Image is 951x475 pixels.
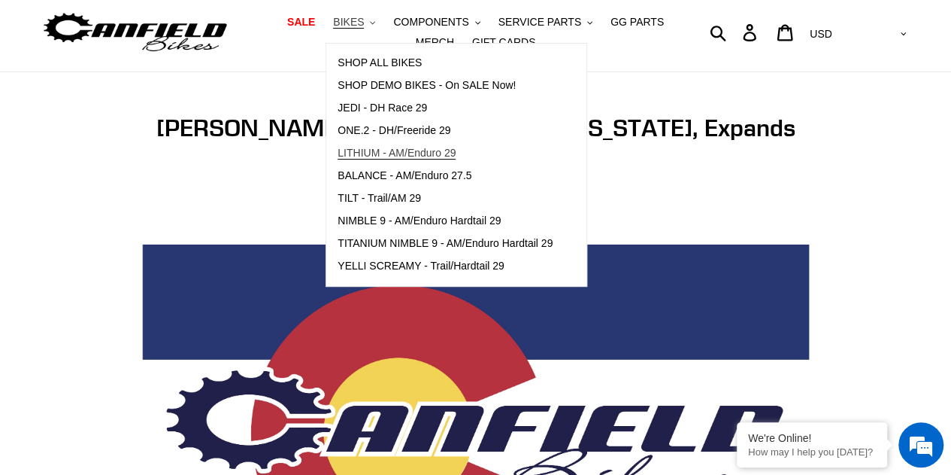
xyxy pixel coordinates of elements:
a: SALE [280,12,323,32]
button: SERVICE PARTS [491,12,600,32]
img: d_696896380_company_1647369064580_696896380 [48,75,86,113]
a: GG PARTS [603,12,671,32]
div: We're Online! [748,432,876,444]
button: COMPONENTS [386,12,487,32]
span: JEDI - DH Race 29 [338,102,427,114]
a: TILT - Trail/AM 29 [326,187,564,210]
p: How may I help you today? [748,446,876,458]
a: ONE.2 - DH/Freeride 29 [326,120,564,142]
span: We're online! [87,142,207,294]
a: SHOP DEMO BIKES - On SALE Now! [326,75,564,97]
div: Chat with us now [101,84,275,104]
textarea: Type your message and hit 'Enter' [8,315,286,368]
img: Canfield Bikes [41,9,229,56]
span: TITANIUM NIMBLE 9 - AM/Enduro Hardtail 29 [338,237,553,250]
span: LITHIUM - AM/Enduro 29 [338,147,456,160]
span: GG PARTS [610,16,664,29]
span: YELLI SCREAMY - Trail/Hardtail 29 [338,260,504,273]
a: NIMBLE 9 - AM/Enduro Hardtail 29 [326,210,564,233]
span: SALE [287,16,315,29]
span: SERVICE PARTS [498,16,581,29]
a: JEDI - DH Race 29 [326,97,564,120]
span: BALANCE - AM/Enduro 27.5 [338,169,471,182]
a: TITANIUM NIMBLE 9 - AM/Enduro Hardtail 29 [326,233,564,255]
span: MERCH [416,36,454,49]
a: GIFT CARDS [465,32,544,53]
span: ONE.2 - DH/Freeride 29 [338,124,450,137]
a: SHOP ALL BIKES [326,52,564,75]
div: Minimize live chat window [247,8,283,44]
div: Navigation go back [17,83,39,105]
button: BIKES [326,12,383,32]
span: NIMBLE 9 - AM/Enduro Hardtail 29 [338,215,501,227]
a: MERCH [408,32,462,53]
a: YELLI SCREAMY - Trail/Hardtail 29 [326,255,564,278]
span: GIFT CARDS [472,36,536,49]
h1: [PERSON_NAME] Bikes Relocates To [US_STATE], Expands Staff [136,114,815,172]
span: COMPONENTS [393,16,468,29]
a: LITHIUM - AM/Enduro 29 [326,142,564,165]
span: BIKES [333,16,364,29]
span: TILT - Trail/AM 29 [338,192,421,205]
span: SHOP ALL BIKES [338,56,422,69]
a: BALANCE - AM/Enduro 27.5 [326,165,564,187]
span: SHOP DEMO BIKES - On SALE Now! [338,79,516,92]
